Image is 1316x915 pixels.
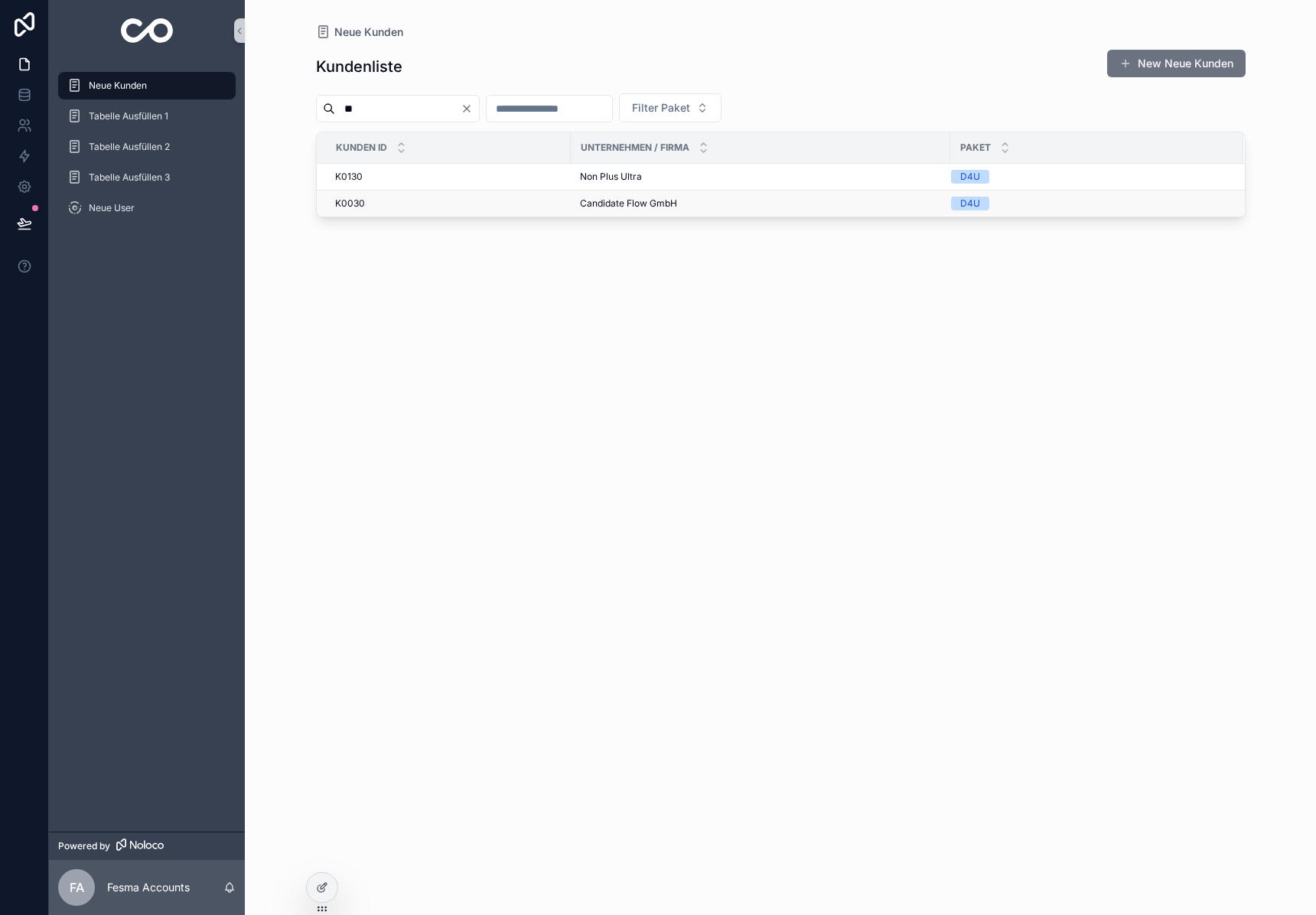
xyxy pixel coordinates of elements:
span: Filter Paket [632,100,690,116]
span: K0130 [335,171,363,183]
div: D4U [960,170,980,184]
span: Neue Kunden [89,80,147,92]
img: App logo [121,18,174,43]
button: Select Button [619,93,722,122]
p: Fesma Accounts [107,880,190,895]
a: D4U [951,170,1225,184]
span: Unternehmen / Firma [581,142,689,154]
span: K0030 [335,197,365,210]
span: Neue Kunden [334,24,403,40]
span: Non Plus Ultra [580,171,642,183]
a: Tabelle Ausfüllen 1 [58,103,236,130]
a: Neue Kunden [316,24,403,40]
span: Tabelle Ausfüllen 3 [89,171,170,184]
a: K0030 [335,197,562,210]
div: scrollable content [49,61,245,242]
h1: Kundenliste [316,56,402,77]
button: New Neue Kunden [1107,50,1246,77]
div: D4U [960,197,980,210]
a: Tabelle Ausfüllen 2 [58,133,236,161]
span: Tabelle Ausfüllen 2 [89,141,170,153]
span: FA [70,878,84,897]
span: Neue User [89,202,135,214]
span: Paket [960,142,991,154]
a: D4U [951,197,1225,210]
a: Powered by [49,832,245,860]
a: Candidate Flow GmbH [580,197,941,210]
span: Kunden ID [336,142,387,154]
button: Clear [461,103,479,115]
a: Neue User [58,194,236,222]
a: Neue Kunden [58,72,236,99]
a: K0130 [335,171,562,183]
a: Non Plus Ultra [580,171,941,183]
span: Candidate Flow GmbH [580,197,677,210]
span: Tabelle Ausfüllen 1 [89,110,168,122]
a: Tabelle Ausfüllen 3 [58,164,236,191]
span: Powered by [58,840,110,852]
